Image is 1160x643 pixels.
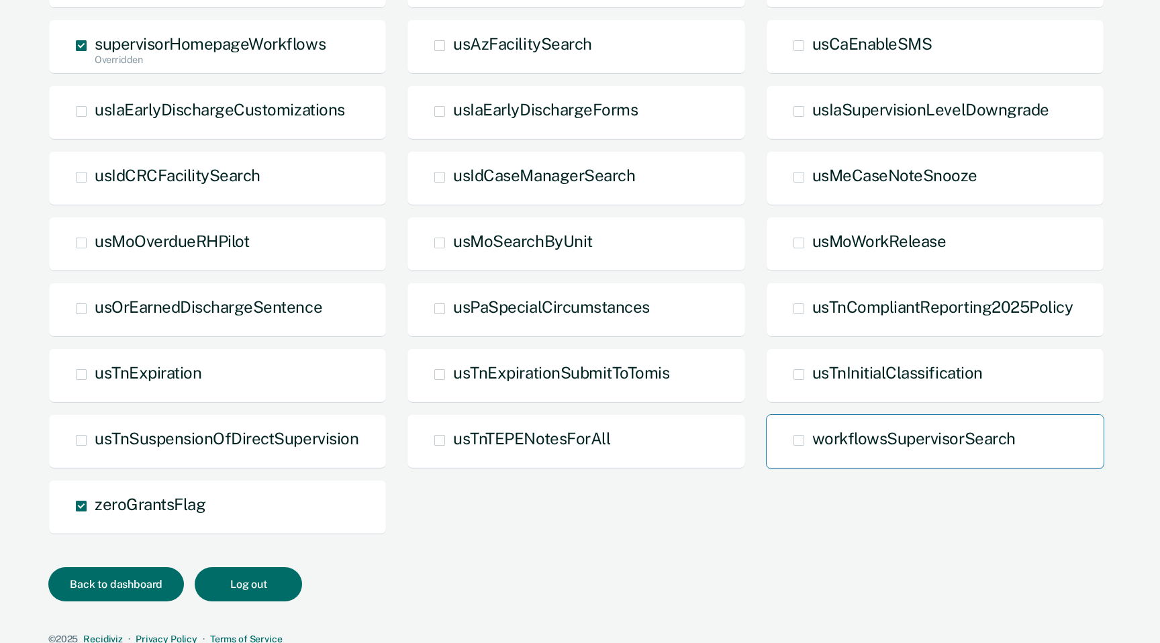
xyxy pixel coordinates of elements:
span: usIdCRCFacilitySearch [95,166,260,185]
span: supervisorHomepageWorkflows [95,34,326,53]
span: zeroGrantsFlag [95,495,205,513]
span: usCaEnableSMS [812,34,932,53]
span: usTnExpirationSubmitToTomis [453,363,669,382]
span: usTnExpiration [95,363,201,382]
span: usIaEarlyDischargeCustomizations [95,100,345,119]
span: usMoSearchByUnit [453,232,592,250]
button: Back to dashboard [48,567,184,601]
span: usIdCaseManagerSearch [453,166,635,185]
span: usAzFacilitySearch [453,34,591,53]
button: Log out [195,567,302,601]
span: usMoOverdueRHPilot [95,232,249,250]
span: usIaEarlyDischargeForms [453,100,638,119]
a: Back to dashboard [48,579,195,590]
span: usTnSuspensionOfDirectSupervision [95,429,358,448]
span: usOrEarnedDischargeSentence [95,297,322,316]
span: usMoWorkRelease [812,232,947,250]
span: usTnCompliantReporting2025Policy [812,297,1073,316]
span: usIaSupervisionLevelDowngrade [812,100,1049,119]
span: usTnTEPENotesForAll [453,429,610,448]
span: usMeCaseNoteSnooze [812,166,977,185]
span: usPaSpecialCircumstances [453,297,649,316]
span: usTnInitialClassification [812,363,983,382]
span: workflowsSupervisorSearch [812,429,1016,448]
